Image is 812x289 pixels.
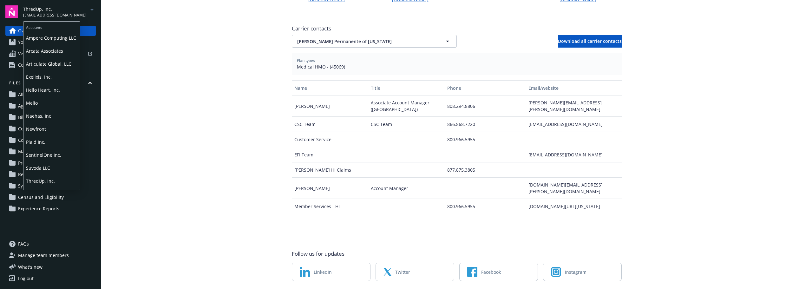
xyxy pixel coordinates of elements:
[26,31,77,44] span: Ampere Computing LLC
[445,117,526,132] div: 866.868.7220
[26,57,77,70] span: Articulate Global, LLC
[18,89,42,100] span: All files (57)
[292,162,368,178] div: [PERSON_NAME] HI Claims
[445,95,526,117] div: 808.294.8806
[18,112,56,122] span: Billing and Audits
[5,250,96,260] a: Manage team members
[292,80,368,95] button: Name
[26,187,77,200] span: TigerConnect
[23,12,86,18] span: [EMAIL_ADDRESS][DOMAIN_NAME]
[297,63,617,70] span: Medical HMO - (45069)
[18,273,34,284] div: Log out
[5,239,96,249] a: FAQs
[88,6,96,13] a: arrowDropDown
[292,147,368,162] div: EFI Team
[314,269,332,275] span: LinkedIn
[5,80,96,88] button: Files
[376,263,454,281] a: Twitter
[371,85,442,91] div: Title
[5,89,96,100] a: All files (57)
[5,192,96,202] a: Census and Eligibility
[18,60,65,70] span: Compliance resources
[26,161,77,174] span: Suvoda LLC
[395,269,410,275] span: Twitter
[5,60,96,70] a: Compliance resources
[565,269,586,275] span: Instagram
[18,158,35,168] span: Projects
[558,38,622,44] span: Download all carrier contacts
[23,6,86,12] span: ThredUp, Inc.
[5,5,18,18] img: navigator-logo.svg
[526,117,621,132] div: [EMAIL_ADDRESS][DOMAIN_NAME]
[445,162,526,178] div: 877.875.3805
[459,263,538,281] a: Facebook
[26,44,77,57] span: Arcata Associates
[526,199,621,214] div: [DOMAIN_NAME][URL][US_STATE]
[23,22,80,31] span: Accounts
[292,95,368,117] div: [PERSON_NAME]
[526,178,621,199] div: [DOMAIN_NAME][EMAIL_ADDRESS][PERSON_NAME][DOMAIN_NAME]
[18,135,60,145] span: Communications (9)
[26,135,77,148] span: Plaid Inc.
[368,178,445,199] div: Account Manager
[368,117,445,132] div: CSC Team
[5,112,96,122] a: Billing and Audits
[297,58,617,63] span: Plan types
[18,26,38,36] span: Overview
[5,135,96,145] a: Communications (9)
[18,204,59,214] span: Experience Reports
[26,96,77,109] span: Melio
[292,117,368,132] div: CSC Team
[526,80,621,95] button: Email/website
[18,169,73,180] span: Renewals and Strategy (4)
[5,37,96,47] a: Your benefits
[558,35,622,48] button: Download all carrier contacts
[526,95,621,117] div: [PERSON_NAME][EMAIL_ADDRESS][PERSON_NAME][DOMAIN_NAME]
[543,263,622,281] a: Instagram
[292,250,344,258] span: Follow us for updates
[5,264,53,270] button: What's new
[368,95,445,117] div: Associate Account Manager ([GEOGRAPHIC_DATA])
[5,158,96,168] a: Projects
[292,178,368,199] div: [PERSON_NAME]
[5,49,96,59] a: Vendor search
[292,25,622,32] span: Carrier contacts
[5,26,96,36] a: Overview
[18,239,29,249] span: FAQs
[26,174,77,187] span: ThredUp, Inc.
[526,147,621,162] div: [EMAIL_ADDRESS][DOMAIN_NAME]
[26,122,77,135] span: Newfront
[368,80,445,95] button: Title
[5,204,96,214] a: Experience Reports
[292,199,368,214] div: Member Services - HI
[26,109,77,122] span: Naehas, Inc
[294,85,366,91] div: Name
[18,101,53,111] span: Agreements (40)
[26,83,77,96] span: Hello Heart, Inc.
[18,124,49,134] span: Compliance (4)
[18,37,46,47] span: Your benefits
[447,85,523,91] div: Phone
[18,49,49,59] span: Vendor search
[5,147,96,157] a: Marketing
[445,199,526,214] div: 800.966.5955
[445,80,526,95] button: Phone
[26,70,77,83] span: Exelixis, Inc.
[481,269,501,275] span: Facebook
[18,250,69,260] span: Manage team members
[18,147,40,157] span: Marketing
[292,132,368,147] div: Customer Service
[528,85,619,91] div: Email/website
[297,38,429,45] span: [PERSON_NAME] Permanente of [US_STATE]
[5,169,96,180] a: Renewals and Strategy (4)
[5,181,96,191] a: System Administration
[18,192,64,202] span: Census and Eligibility
[292,35,457,48] button: [PERSON_NAME] Permanente of [US_STATE]
[23,5,96,18] button: ThredUp, Inc.[EMAIL_ADDRESS][DOMAIN_NAME]arrowDropDown
[445,132,526,147] div: 800.966.5955
[292,263,370,281] a: LinkedIn
[18,181,66,191] span: System Administration
[5,124,96,134] a: Compliance (4)
[26,148,77,161] span: SentinelOne Inc.
[5,101,96,111] a: Agreements (40)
